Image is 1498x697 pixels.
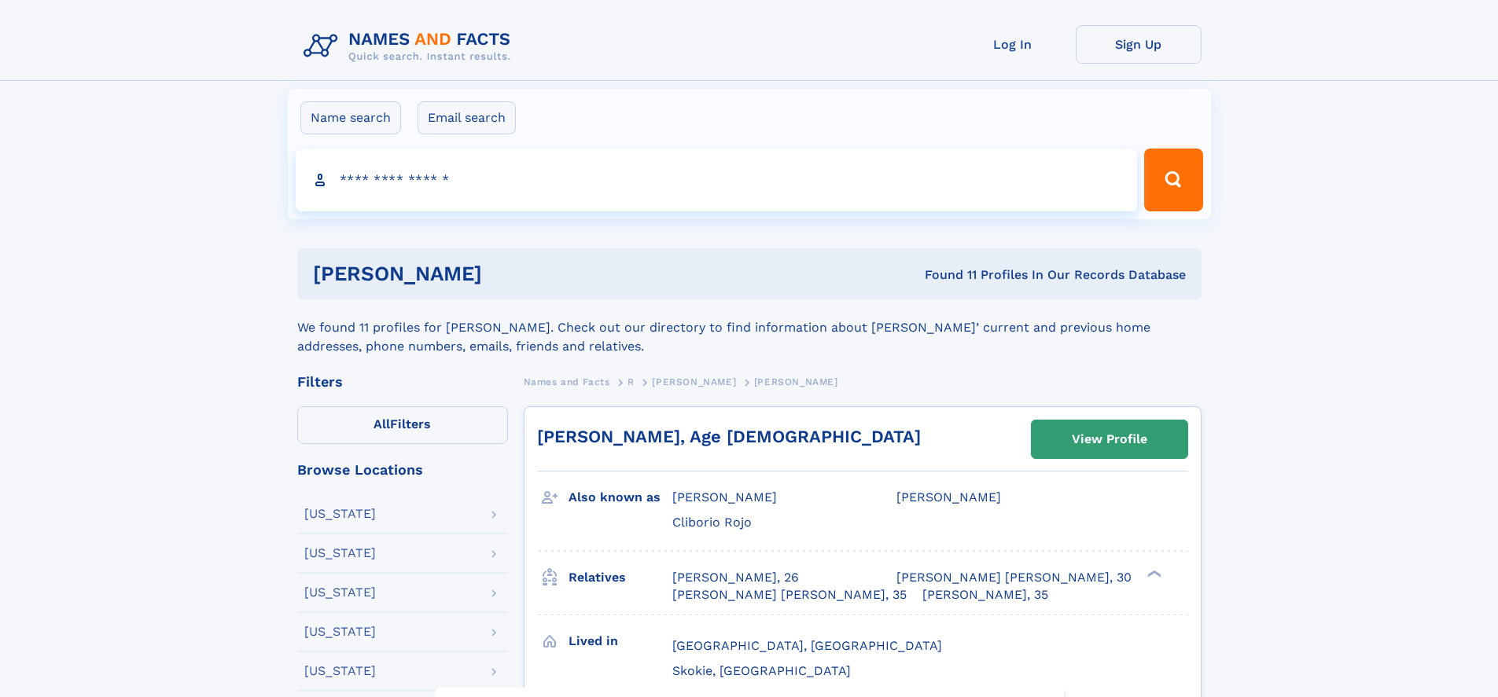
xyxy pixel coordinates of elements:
[672,586,907,603] a: [PERSON_NAME] [PERSON_NAME], 35
[537,427,921,446] a: [PERSON_NAME], Age [DEMOGRAPHIC_DATA]
[672,490,777,504] span: [PERSON_NAME]
[300,101,401,134] label: Name search
[896,490,1001,504] span: [PERSON_NAME]
[922,586,1048,603] a: [PERSON_NAME], 35
[754,376,838,387] span: [PERSON_NAME]
[569,628,672,655] h3: Lived in
[1076,25,1202,64] a: Sign Up
[296,149,1138,211] input: search input
[313,264,704,284] h1: [PERSON_NAME]
[628,372,635,391] a: R
[672,569,799,586] a: [PERSON_NAME], 26
[1144,149,1202,211] button: Search Button
[628,376,635,387] span: R
[1072,421,1147,457] div: View Profile
[297,375,508,389] div: Filters
[524,372,610,391] a: Names and Facts
[672,663,851,678] span: Skokie, [GEOGRAPHIC_DATA]
[304,625,376,638] div: [US_STATE]
[297,25,524,68] img: Logo Names and Facts
[374,416,390,431] span: All
[569,484,672,511] h3: Also known as
[1032,420,1187,458] a: View Profile
[672,638,942,653] span: [GEOGRAPHIC_DATA], [GEOGRAPHIC_DATA]
[1143,568,1162,578] div: ❯
[304,508,376,520] div: [US_STATE]
[297,406,508,444] label: Filters
[569,564,672,591] h3: Relatives
[297,463,508,477] div: Browse Locations
[672,515,752,530] span: Cliborio Rojo
[652,376,736,387] span: [PERSON_NAME]
[304,586,376,599] div: [US_STATE]
[896,569,1132,586] a: [PERSON_NAME] [PERSON_NAME], 30
[703,266,1186,284] div: Found 11 Profiles In Our Records Database
[304,547,376,559] div: [US_STATE]
[652,372,736,391] a: [PERSON_NAME]
[297,299,1202,356] div: We found 11 profiles for [PERSON_NAME]. Check out our directory to find information about [PERSON...
[950,25,1076,64] a: Log In
[418,101,516,134] label: Email search
[304,665,376,677] div: [US_STATE]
